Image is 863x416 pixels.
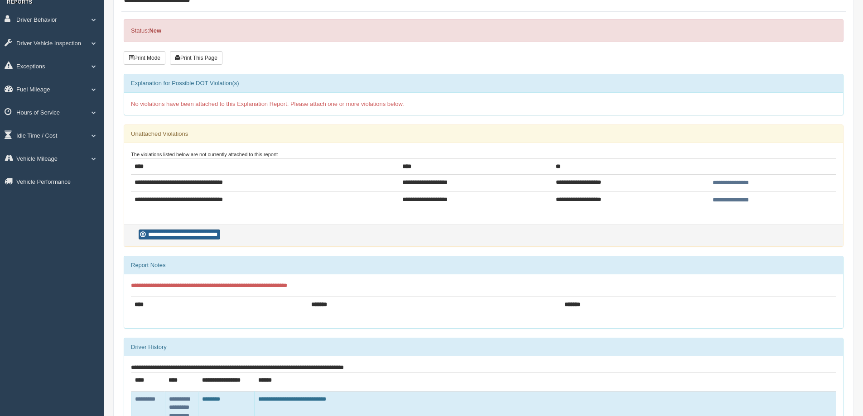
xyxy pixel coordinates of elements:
[124,19,844,42] div: Status:
[170,51,222,65] button: Print This Page
[149,27,161,34] strong: New
[124,51,165,65] button: Print Mode
[131,100,404,107] span: No violations have been attached to this Explanation Report. Please attach one or more violations...
[124,74,843,92] div: Explanation for Possible DOT Violation(s)
[124,256,843,274] div: Report Notes
[124,338,843,356] div: Driver History
[131,152,278,157] small: The violations listed below are not currently attached to this report:
[124,125,843,143] div: Unattached Violations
